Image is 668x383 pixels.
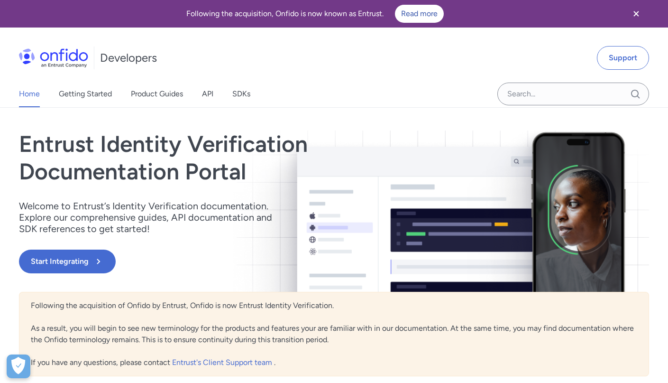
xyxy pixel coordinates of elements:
[7,355,30,378] button: Open Preferences
[497,83,649,105] input: Onfido search input field
[100,50,157,65] h1: Developers
[19,292,649,376] div: Following the acquisition of Onfido by Entrust, Onfido is now Entrust Identity Verification. As a...
[232,81,250,107] a: SDKs
[172,358,274,367] a: Entrust's Client Support team
[7,355,30,378] div: Cookie Preferences
[19,200,284,234] p: Welcome to Entrust’s Identity Verification documentation. Explore our comprehensive guides, API d...
[19,250,116,273] button: Start Integrating
[19,48,88,67] img: Onfido Logo
[131,81,183,107] a: Product Guides
[19,131,460,185] h1: Entrust Identity Verification Documentation Portal
[59,81,112,107] a: Getting Started
[619,2,654,26] button: Close banner
[597,46,649,70] a: Support
[202,81,213,107] a: API
[11,5,619,23] div: Following the acquisition, Onfido is now known as Entrust.
[631,8,642,19] svg: Close banner
[19,250,460,273] a: Start Integrating
[19,81,40,107] a: Home
[395,5,444,23] a: Read more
